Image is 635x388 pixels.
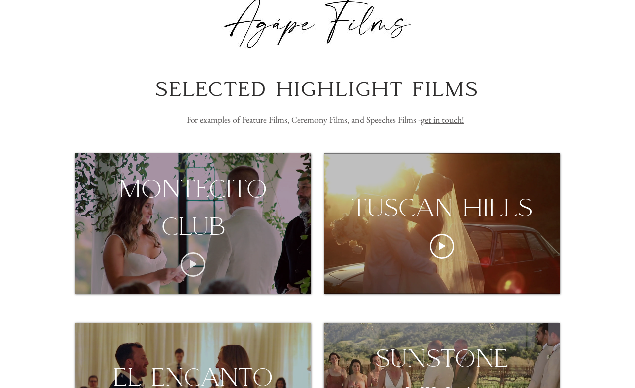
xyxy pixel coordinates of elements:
button: Play video [181,252,205,277]
div: montecito club [75,170,311,245]
div: tuscan hills [328,189,556,226]
button: Play video [430,234,454,259]
a: get in touch! [421,114,464,125]
span: For examples of Feature Films, Ceremony Films, and Speeches Films - [187,114,464,125]
span: SELECTED HIGHLIGHT FILMS [155,78,479,101]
